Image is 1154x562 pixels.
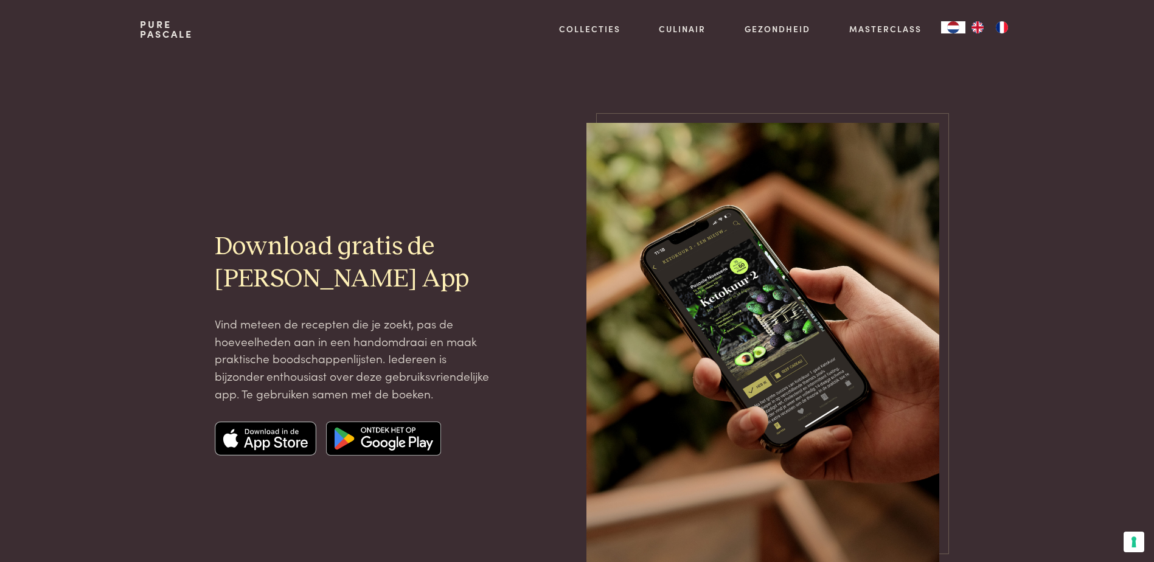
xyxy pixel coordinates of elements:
[941,21,965,33] div: Language
[215,421,317,456] img: Apple app store
[140,19,193,39] a: PurePascale
[965,21,1014,33] ul: Language list
[215,315,493,402] p: Vind meteen de recepten die je zoekt, pas de hoeveelheden aan in een handomdraai en maak praktisc...
[941,21,1014,33] aside: Language selected: Nederlands
[326,421,441,456] img: Google app store
[965,21,990,33] a: EN
[1124,532,1144,552] button: Uw voorkeuren voor toestemming voor trackingtechnologieën
[215,231,493,296] h2: Download gratis de [PERSON_NAME] App
[990,21,1014,33] a: FR
[745,23,810,35] a: Gezondheid
[559,23,620,35] a: Collecties
[941,21,965,33] a: NL
[659,23,706,35] a: Culinair
[849,23,922,35] a: Masterclass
